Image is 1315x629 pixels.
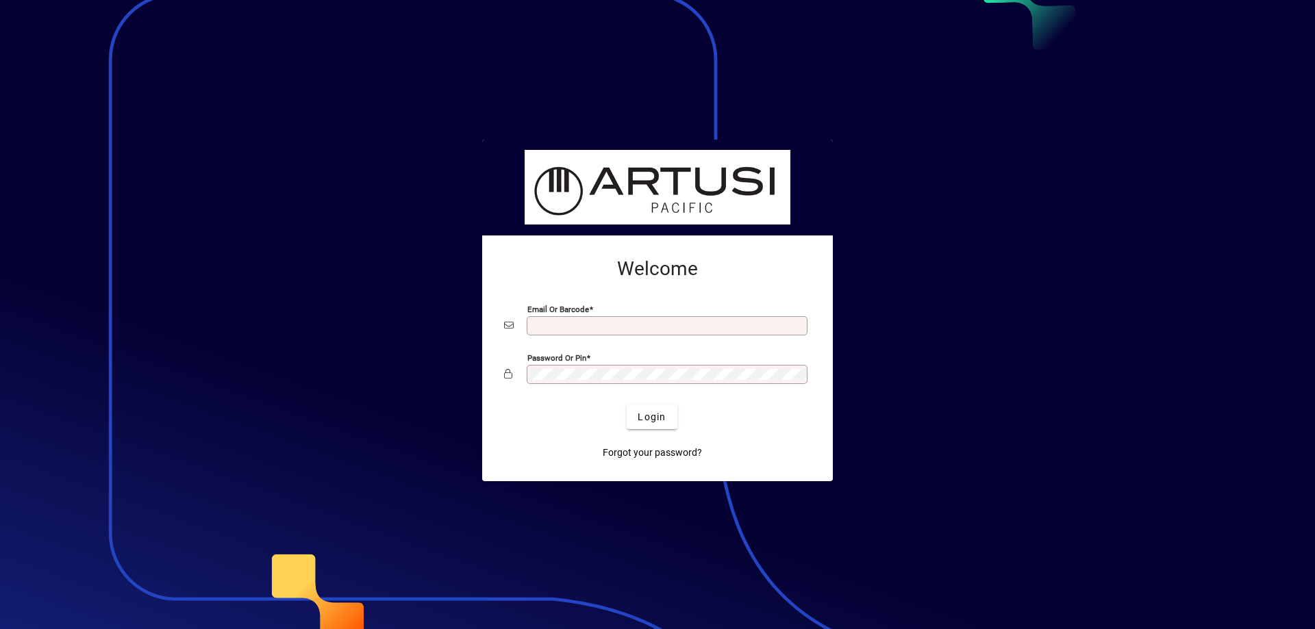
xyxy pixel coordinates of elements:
h2: Welcome [504,257,811,281]
mat-label: Password or Pin [527,353,586,363]
button: Login [627,405,677,429]
span: Login [638,410,666,424]
span: Forgot your password? [603,446,702,460]
a: Forgot your password? [597,440,707,465]
mat-label: Email or Barcode [527,305,589,314]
